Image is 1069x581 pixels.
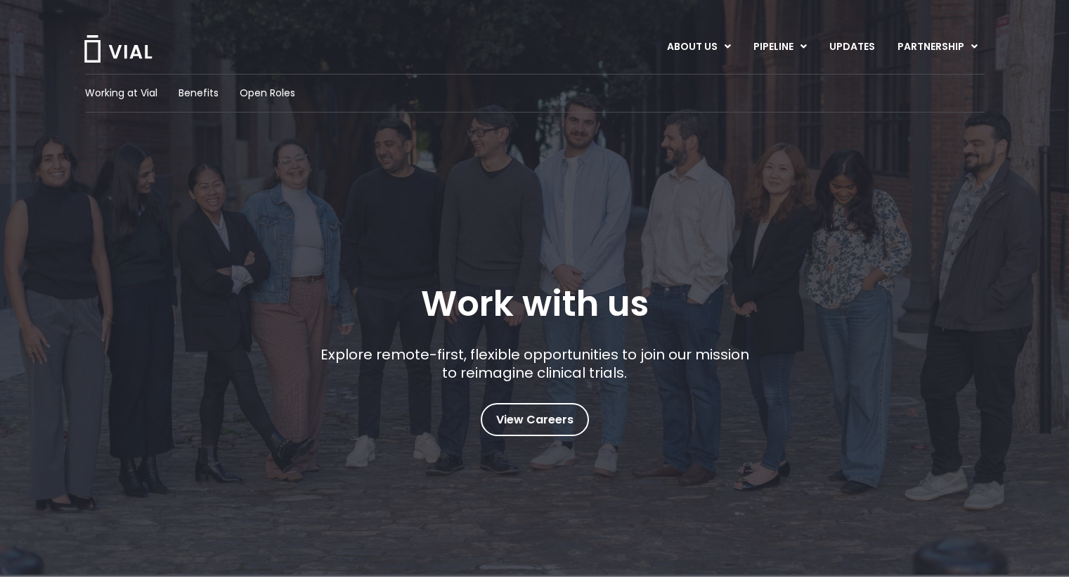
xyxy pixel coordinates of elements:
a: PIPELINEMenu Toggle [742,35,817,59]
a: Working at Vial [85,86,157,101]
a: PARTNERSHIPMenu Toggle [886,35,989,59]
img: Vial Logo [83,35,153,63]
a: UPDATES [818,35,886,59]
a: ABOUT USMenu Toggle [656,35,741,59]
a: Open Roles [240,86,295,101]
p: Explore remote-first, flexible opportunities to join our mission to reimagine clinical trials. [315,345,754,382]
a: Benefits [179,86,219,101]
a: View Careers [481,403,589,436]
span: View Careers [496,411,574,429]
h1: Work with us [421,283,649,324]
